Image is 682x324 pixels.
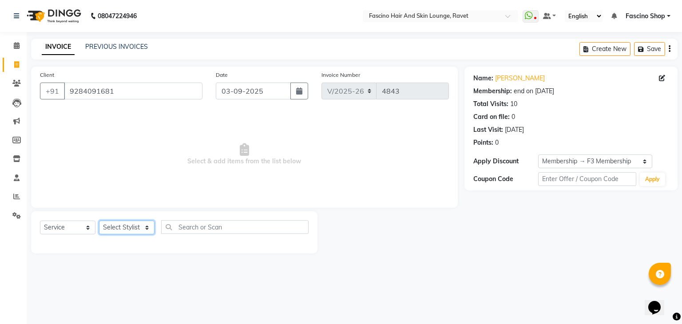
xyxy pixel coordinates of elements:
[473,138,493,147] div: Points:
[511,112,515,122] div: 0
[98,4,137,28] b: 08047224946
[473,174,539,184] div: Coupon Code
[473,125,503,134] div: Last Visit:
[538,172,636,186] input: Enter Offer / Coupon Code
[64,83,202,99] input: Search by Name/Mobile/Email/Code
[42,39,75,55] a: INVOICE
[579,42,630,56] button: Create New
[640,173,665,186] button: Apply
[634,42,665,56] button: Save
[23,4,83,28] img: logo
[473,99,508,109] div: Total Visits:
[473,87,512,96] div: Membership:
[85,43,148,51] a: PREVIOUS INVOICES
[510,99,517,109] div: 10
[514,87,554,96] div: end on [DATE]
[216,71,228,79] label: Date
[473,74,493,83] div: Name:
[161,220,309,234] input: Search or Scan
[645,288,673,315] iframe: chat widget
[473,157,539,166] div: Apply Discount
[40,110,449,199] span: Select & add items from the list below
[505,125,524,134] div: [DATE]
[626,12,665,21] span: Fascino Shop
[40,83,65,99] button: +91
[40,71,54,79] label: Client
[495,138,499,147] div: 0
[473,112,510,122] div: Card on file:
[495,74,545,83] a: [PERSON_NAME]
[321,71,360,79] label: Invoice Number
